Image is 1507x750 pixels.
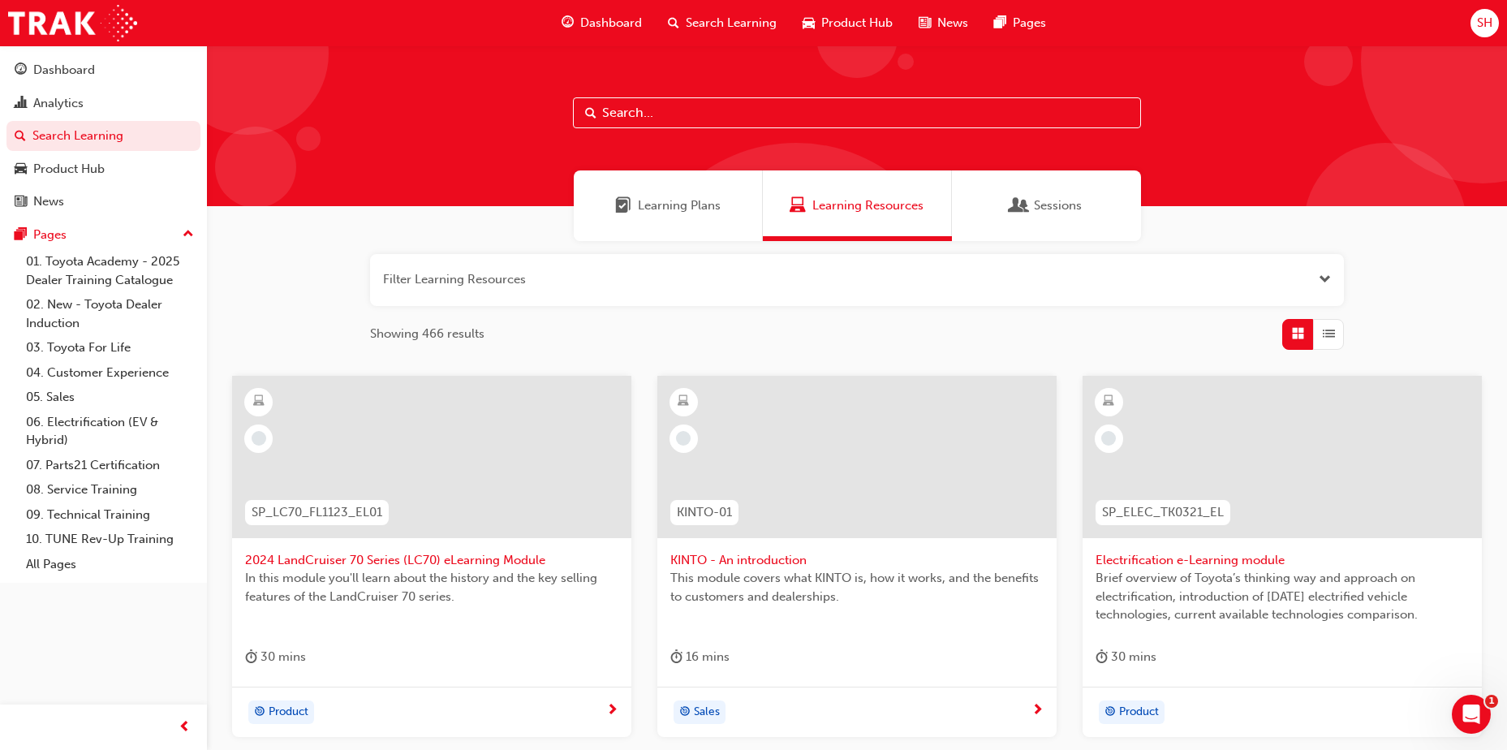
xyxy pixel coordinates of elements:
div: 30 mins [245,647,306,667]
span: target-icon [254,702,265,723]
span: 1 [1485,695,1498,708]
span: learningResourceType_ELEARNING-icon [678,391,689,412]
span: Showing 466 results [370,325,484,343]
span: Search Learning [686,14,777,32]
span: Product [269,703,308,722]
a: 05. Sales [19,385,200,410]
a: 04. Customer Experience [19,360,200,386]
button: Pages [6,220,200,250]
span: Electrification e-Learning module [1096,551,1469,570]
span: List [1323,325,1335,343]
span: car-icon [15,162,27,177]
button: SH [1470,9,1499,37]
a: All Pages [19,552,200,577]
span: Pages [1013,14,1046,32]
span: Dashboard [580,14,642,32]
span: News [937,14,968,32]
div: Product Hub [33,160,105,179]
a: car-iconProduct Hub [790,6,906,40]
a: SP_LC70_FL1123_EL012024 LandCruiser 70 Series (LC70) eLearning ModuleIn this module you'll learn ... [232,376,631,738]
span: learningResourceType_ELEARNING-icon [1103,391,1114,412]
span: next-icon [1031,704,1044,718]
span: news-icon [15,195,27,209]
a: SP_ELEC_TK0321_ELElectrification e-Learning moduleBrief overview of Toyota’s thinking way and app... [1083,376,1482,738]
span: Sessions [1034,196,1082,215]
a: Learning PlansLearning Plans [574,170,763,241]
span: Learning Resources [812,196,924,215]
span: duration-icon [670,647,682,667]
a: 03. Toyota For Life [19,335,200,360]
a: Analytics [6,88,200,119]
div: Dashboard [33,61,95,80]
span: guage-icon [15,63,27,78]
span: guage-icon [562,13,574,33]
a: News [6,187,200,217]
span: SP_LC70_FL1123_EL01 [252,503,382,522]
span: SH [1477,14,1492,32]
span: learningRecordVerb_NONE-icon [1101,431,1116,446]
div: 30 mins [1096,647,1156,667]
span: Product Hub [821,14,893,32]
span: news-icon [919,13,931,33]
div: News [33,192,64,211]
span: prev-icon [179,718,191,738]
span: Brief overview of Toyota’s thinking way and approach on electrification, introduction of [DATE] e... [1096,569,1469,624]
span: KINTO-01 [677,503,732,522]
span: SP_ELEC_TK0321_EL [1102,503,1224,522]
a: 01. Toyota Academy - 2025 Dealer Training Catalogue [19,249,200,292]
span: pages-icon [15,228,27,243]
a: SessionsSessions [952,170,1141,241]
span: Learning Plans [638,196,721,215]
span: search-icon [15,129,26,144]
span: Product [1119,703,1159,722]
a: 02. New - Toyota Dealer Induction [19,292,200,335]
a: Dashboard [6,55,200,85]
span: target-icon [679,702,691,723]
span: next-icon [606,704,618,718]
a: KINTO-01KINTO - An introductionThis module covers what KINTO is, how it works, and the benefits t... [657,376,1057,738]
a: 09. Technical Training [19,502,200,528]
div: Pages [33,226,67,244]
a: 08. Service Training [19,477,200,502]
span: Grid [1292,325,1304,343]
span: Search [585,104,596,123]
span: duration-icon [1096,647,1108,667]
a: search-iconSearch Learning [655,6,790,40]
img: Trak [8,5,137,41]
div: Analytics [33,94,84,113]
span: Sales [694,703,720,722]
div: 16 mins [670,647,730,667]
span: search-icon [668,13,679,33]
span: up-icon [183,224,194,245]
span: This module covers what KINTO is, how it works, and the benefits to customers and dealerships. [670,569,1044,606]
span: pages-icon [994,13,1006,33]
span: Learning Plans [615,196,631,215]
span: car-icon [803,13,815,33]
input: Search... [573,97,1141,128]
a: pages-iconPages [981,6,1059,40]
span: learningRecordVerb_NONE-icon [676,431,691,446]
span: Sessions [1011,196,1027,215]
a: Product Hub [6,154,200,184]
iframe: Intercom live chat [1452,695,1491,734]
span: Learning Resources [790,196,806,215]
span: learningResourceType_ELEARNING-icon [253,391,265,412]
a: 10. TUNE Rev-Up Training [19,527,200,552]
a: Search Learning [6,121,200,151]
span: chart-icon [15,97,27,111]
a: news-iconNews [906,6,981,40]
a: guage-iconDashboard [549,6,655,40]
span: In this module you'll learn about the history and the key selling features of the LandCruiser 70 ... [245,569,618,606]
span: KINTO - An introduction [670,551,1044,570]
span: learningRecordVerb_NONE-icon [252,431,266,446]
button: Open the filter [1319,270,1331,289]
a: 06. Electrification (EV & Hybrid) [19,410,200,453]
a: 07. Parts21 Certification [19,453,200,478]
span: 2024 LandCruiser 70 Series (LC70) eLearning Module [245,551,618,570]
a: Learning ResourcesLearning Resources [763,170,952,241]
button: DashboardAnalyticsSearch LearningProduct HubNews [6,52,200,220]
span: target-icon [1104,702,1116,723]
